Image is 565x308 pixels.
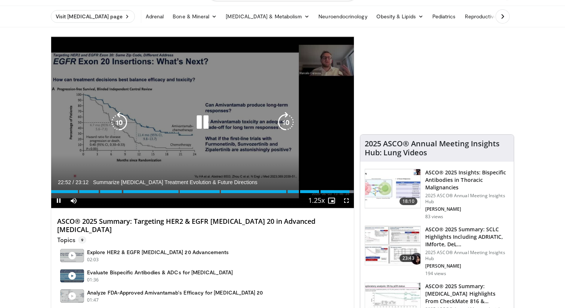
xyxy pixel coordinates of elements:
a: Neuroendocrinology [314,9,371,24]
p: 83 views [425,214,444,220]
button: Playback Rate [309,193,324,208]
a: 18:10 ASCO® 2025 Insights: Bispecific Antibodies in Thoracic Malignancies 2025 ASCO® Annual Meeti... [365,169,509,220]
h3: ASCO® 2025 Insights: Bispecific Antibodies in Thoracic Malignancies [425,169,509,191]
a: 23:43 ASCO® 2025 Summary: SCLC Highlights Including ADRIATIC, IMforte, DeL… 2025 ASCO® Annual Mee... [365,226,509,277]
video-js: Video Player [51,37,354,208]
p: 01:47 [87,297,99,304]
p: [PERSON_NAME] [425,263,509,269]
span: 23:43 [399,254,417,262]
a: Pediatrics [428,9,460,24]
span: / [72,179,74,185]
p: 2025 ASCO® Annual Meeting Insights Hub [425,250,509,262]
span: 18:10 [399,198,417,205]
span: 9 [78,236,86,244]
a: Reproductive [460,9,501,24]
h4: ASCO® 2025 Summary: Targeting HER2 & EGFR [MEDICAL_DATA] 20 in Advanced [MEDICAL_DATA] [57,217,348,234]
button: Mute [66,193,81,208]
h4: Evaluate Bispecific Antibodies & ADCs for [MEDICAL_DATA] [87,269,233,276]
h4: Analyze FDA-Approved Amivantamab's Efficacy for [MEDICAL_DATA] 20 [87,289,263,296]
a: [MEDICAL_DATA] & Metabolism [221,9,314,24]
p: 194 views [425,271,446,277]
a: Visit [MEDICAL_DATA] page [51,10,135,23]
img: 9a6844ed-8430-4162-a341-02cf4b633a51.150x105_q85_crop-smart_upscale.jpg [365,169,420,208]
h4: 2025 ASCO® Annual Meeting Insights Hub: Lung Videos [365,139,509,157]
p: 2025 ASCO® Annual Meeting Insights Hub [425,193,509,205]
button: Enable picture-in-picture mode [324,193,339,208]
span: Summarize [MEDICAL_DATA] Treatment Evolution & Future Directions [93,179,257,186]
img: 61c18ab6-196f-42c3-b8e9-67b21eb961ba.150x105_q85_crop-smart_upscale.jpg [365,226,420,265]
a: Obesity & Lipids [372,9,428,24]
p: 01:36 [87,277,99,283]
iframe: Advertisement [381,36,493,130]
button: Pause [51,193,66,208]
a: Bone & Mineral [168,9,221,24]
span: 22:52 [58,179,71,185]
p: [PERSON_NAME] [425,206,509,212]
h3: ASCO® 2025 Summary: [MEDICAL_DATA] Highlights From CheckMate 816 & NeoADAURA … [425,283,509,305]
h4: Explore HER2 & EGFR [MEDICAL_DATA] 20 Advancements [87,249,229,256]
div: Progress Bar [51,190,354,193]
span: 23:12 [75,179,89,185]
p: 02:03 [87,256,99,263]
p: Topics [57,236,86,244]
a: Adrenal [141,9,169,24]
button: Fullscreen [339,193,354,208]
h3: ASCO® 2025 Summary: SCLC Highlights Including ADRIATIC, IMforte, DeL… [425,226,509,248]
